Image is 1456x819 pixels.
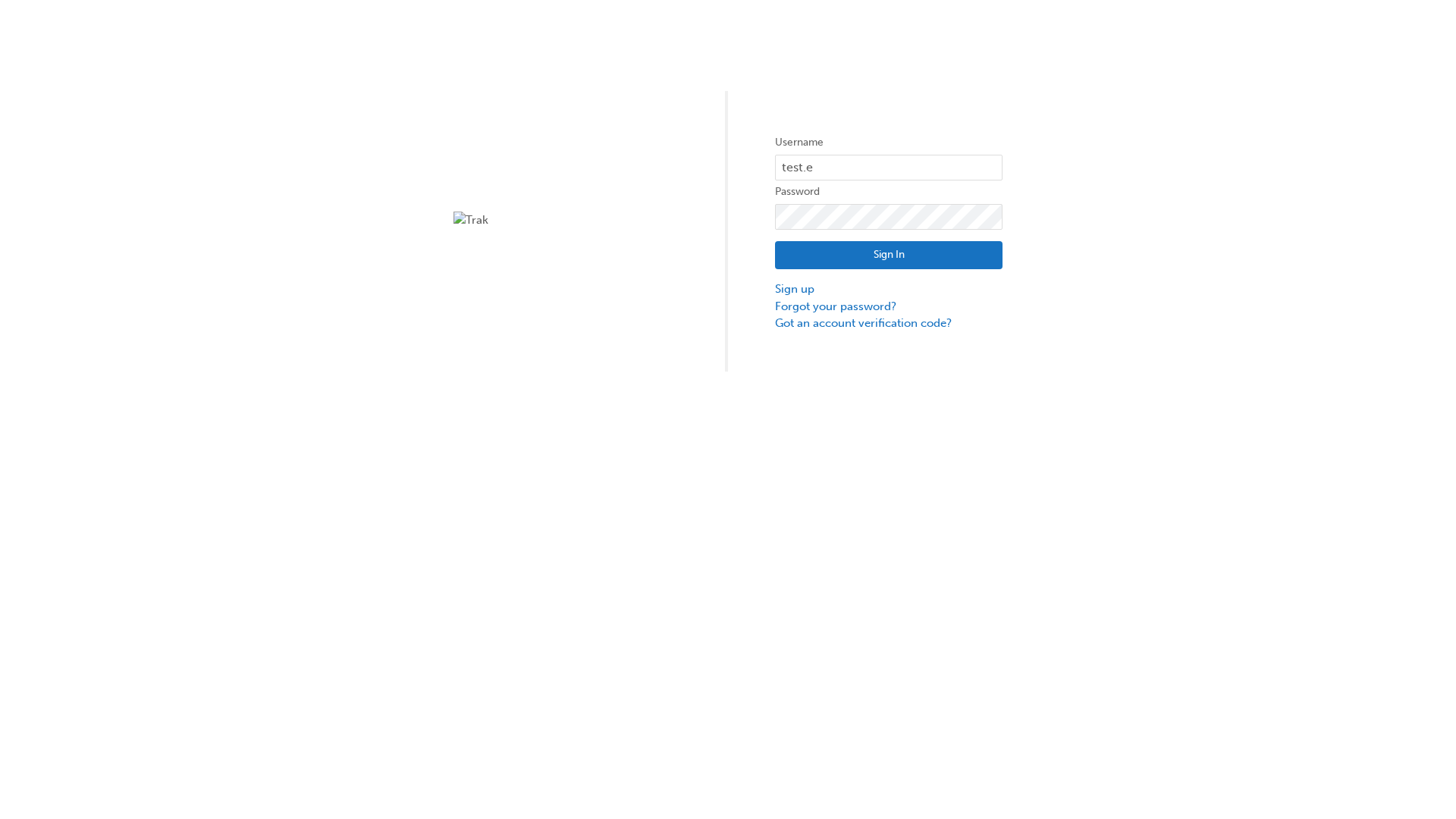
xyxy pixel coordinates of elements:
[775,298,1003,315] a: Forgot your password?
[775,281,1003,298] a: Sign up
[775,183,1003,201] label: Password
[453,212,681,229] img: Trak
[775,155,1003,180] input: Username
[775,133,1003,152] label: Username
[775,241,1003,270] button: Sign In
[775,315,1003,332] a: Got an account verification code?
